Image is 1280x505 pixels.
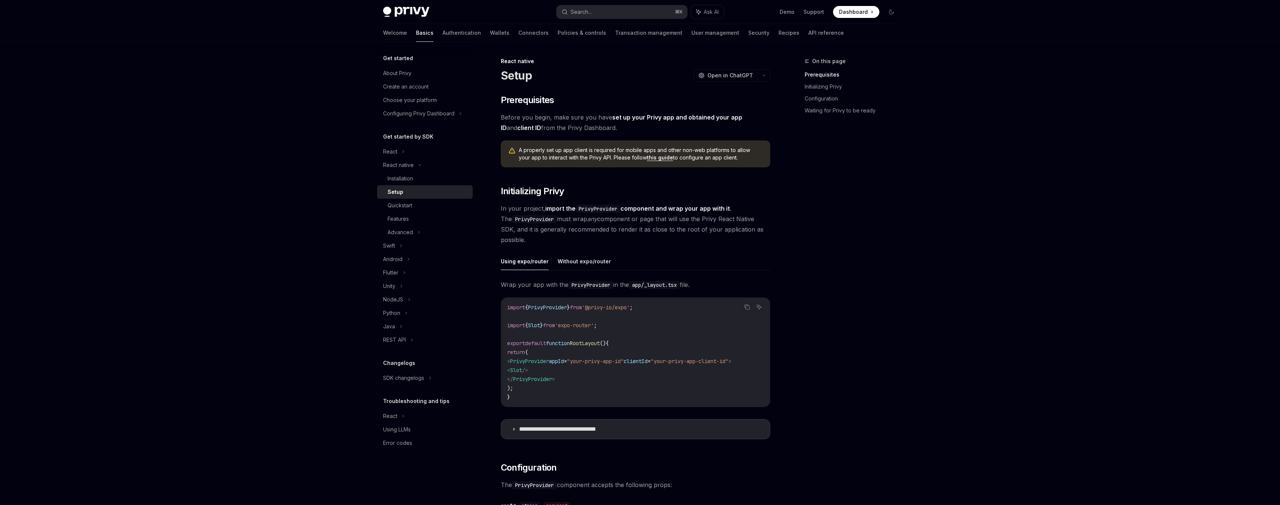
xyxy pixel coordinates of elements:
a: Dashboard [833,6,879,18]
a: Error codes [377,436,473,450]
button: Toggle dark mode [885,6,897,18]
a: Quickstart [377,199,473,212]
span: PrivyProvider [510,358,549,365]
span: Configuration [501,462,557,474]
span: "your-privy-app-client-id" [651,358,728,365]
div: NodeJS [383,295,403,304]
span: ⌘ K [675,9,683,15]
div: Choose your platform [383,96,437,105]
code: PrivyProvider [512,481,557,489]
span: RootLayout [570,340,600,347]
span: > [552,376,555,382]
span: 'expo-router' [555,322,594,329]
div: Java [383,322,395,331]
a: Prerequisites [805,69,903,81]
a: Setup [377,185,473,199]
div: React native [501,58,770,65]
span: return [507,349,525,356]
span: On this page [812,57,846,66]
div: About Privy [383,69,411,78]
button: Copy the contents from the code block [742,302,752,312]
span: Prerequisites [501,94,554,106]
span: Dashboard [839,8,868,16]
a: Security [748,24,769,42]
div: Search... [571,7,592,16]
div: React native [383,161,414,170]
span: PrivyProvider [513,376,552,382]
a: Waiting for Privy to be ready [805,105,903,117]
span: Slot [510,367,522,374]
span: } [507,394,510,400]
span: { [606,340,609,347]
button: Without expo/router [558,252,611,270]
a: API reference [808,24,844,42]
h5: Troubleshooting and tips [383,397,450,406]
span: Open in ChatGPT [707,72,753,79]
img: dark logo [383,7,429,17]
button: Using expo/router [501,252,549,270]
em: any [587,215,597,223]
span: } [540,322,543,329]
span: export [507,340,525,347]
span: = [564,358,567,365]
div: Features [388,214,409,223]
a: Create an account [377,80,473,93]
a: Policies & controls [558,24,606,42]
span: () [600,340,606,347]
div: Using LLMs [383,425,411,434]
span: < [507,358,510,365]
span: </ [507,376,513,382]
h5: Get started by SDK [383,132,434,141]
div: Android [383,255,402,264]
a: Connectors [518,24,549,42]
span: from [543,322,555,329]
h1: Setup [501,69,532,82]
span: ); [507,385,513,391]
div: REST API [383,335,406,344]
code: PrivyProvider [568,281,613,289]
svg: Warning [508,147,516,155]
div: Python [383,309,400,317]
div: Advanced [388,228,413,237]
span: '@privy-io/expo' [582,304,630,311]
a: Support [804,8,824,16]
a: Welcome [383,24,407,42]
div: React [383,412,397,421]
span: clientId [624,358,648,365]
a: Installation [377,172,473,185]
div: Installation [388,174,413,183]
button: Search...⌘K [556,5,687,19]
a: set up your Privy app and obtained your app ID [501,114,742,132]
a: Choose your platform [377,93,473,107]
div: Create an account [383,82,429,91]
span: /> [522,367,528,374]
code: PrivyProvider [512,215,557,223]
a: Using LLMs [377,423,473,436]
strong: import the component and wrap your app with it [545,205,730,212]
span: Slot [528,322,540,329]
span: Before you begin, make sure you have and from the Privy Dashboard. [501,112,770,133]
span: from [570,304,582,311]
a: Configuration [805,93,903,105]
a: client ID [517,124,541,132]
span: default [525,340,546,347]
span: } [567,304,570,311]
div: Error codes [383,439,412,447]
h5: Get started [383,54,413,63]
span: > [728,358,731,365]
span: = [648,358,651,365]
code: app/_layout.tsx [629,281,680,289]
span: Wrap your app with the in the file. [501,279,770,290]
a: About Privy [377,66,473,80]
a: Initializing Privy [805,81,903,93]
button: Ask AI [691,5,724,19]
div: React [383,147,397,156]
span: ; [594,322,597,329]
a: Recipes [778,24,799,42]
span: ( [525,349,528,356]
code: PrivyProvider [576,205,620,213]
a: Authentication [442,24,481,42]
div: Configuring Privy Dashboard [383,109,454,118]
div: Quickstart [388,201,412,210]
div: Unity [383,282,395,291]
